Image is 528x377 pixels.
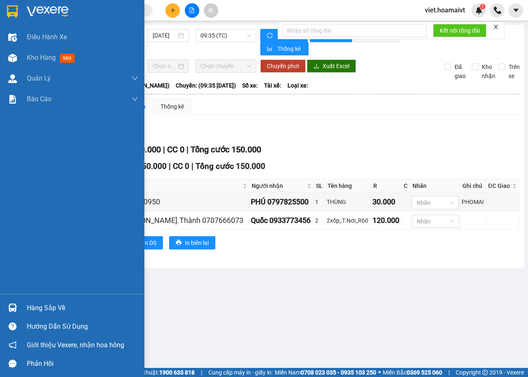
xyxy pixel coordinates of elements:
[196,161,265,171] span: Tổng cước 150.000
[185,238,209,247] span: In biên lai
[260,59,306,73] button: Chuyển phơi
[208,7,214,13] span: aim
[509,3,523,18] button: caret-down
[9,360,16,368] span: message
[475,7,483,14] img: icon-new-feature
[264,81,281,90] span: Tài xế:
[481,4,484,9] span: 1
[451,62,469,81] span: Đã giao
[260,29,308,42] button: syncLàm mới
[8,33,17,42] img: warehouse-icon
[165,3,180,18] button: plus
[102,215,247,226] div: Nhật.[PERSON_NAME].Thành 0707666073
[27,340,124,350] span: Giới thiệu Vexere, nhận hoa hồng
[480,4,486,9] sup: 1
[27,302,138,314] div: Hàng sắp về
[27,32,67,42] span: Điều hành xe
[327,216,370,225] div: 2xốp_T.Nơi_R60
[176,81,236,90] span: Chuyến: (09:35 [DATE])
[8,74,17,83] img: warehouse-icon
[460,179,486,193] th: Ghi chú
[260,42,309,55] button: bar-chartThống kê
[448,368,450,377] span: |
[83,55,90,64] span: C :
[512,7,520,14] span: caret-down
[7,27,78,38] div: 0346942851
[191,145,261,154] span: Tổng cước 150.000
[200,29,251,42] span: 09:35 (TC)
[163,145,165,154] span: |
[315,216,324,225] div: 2
[8,95,17,104] img: solution-icon
[267,33,274,39] span: sync
[7,17,78,27] div: Hải
[132,75,138,82] span: down
[167,145,184,154] span: CC 0
[402,179,410,193] th: C
[84,27,142,38] div: 0937979818
[383,368,442,377] span: Miền Bắc
[440,26,480,35] span: Kết nối tổng đài
[170,7,176,13] span: plus
[462,197,485,206] div: PHOMAI
[288,81,308,90] span: Loại xe:
[159,369,195,376] strong: 1900 633 818
[132,96,138,102] span: down
[204,3,218,18] button: aim
[84,7,142,17] div: Bình Giã
[327,197,370,206] div: THÙNG
[173,161,189,171] span: CC 0
[189,7,195,13] span: file-add
[125,161,167,171] span: CR 150.000
[9,341,16,349] span: notification
[371,179,402,193] th: R
[407,369,442,376] strong: 0369 525 060
[251,215,312,226] div: Quốc 0933773456
[27,73,51,83] span: Quản Lý
[160,102,184,111] div: Thống kê
[488,181,511,190] span: ĐC Giao
[27,54,56,62] span: Kho hàng
[84,17,142,27] div: Hùng
[372,196,400,208] div: 30.000
[27,320,138,333] div: Hướng dẫn sử dụng
[282,24,427,37] input: Nhập số tổng đài
[315,197,324,206] div: 1
[27,94,52,104] span: Báo cáo
[84,8,104,17] span: Nhận:
[482,370,488,375] span: copyright
[102,196,247,208] div: SHU 0967750950
[505,62,523,81] span: Trên xe
[60,54,75,63] span: mới
[372,215,400,226] div: 120.000
[7,8,20,17] span: Gửi:
[325,179,371,193] th: Tên hàng
[433,24,486,37] button: Kết nối tổng đài
[7,38,78,48] div: 43_Tân.Trụ_T.Bình
[267,46,274,52] span: bar-chart
[494,7,501,14] img: phone-icon
[119,368,195,377] span: Hỗ trợ kỹ thuật:
[201,368,202,377] span: |
[153,31,177,40] input: 13/09/2025
[27,358,138,370] div: Phản hồi
[313,63,319,70] span: download
[378,371,381,374] span: ⚪️
[185,3,199,18] button: file-add
[412,181,458,190] div: Nhãn
[478,62,499,81] span: Kho nhận
[242,81,258,90] span: Số xe:
[252,181,305,190] span: Người nhận
[301,369,376,376] strong: 0708 023 035 - 0935 103 250
[83,53,143,65] div: 30.000
[251,196,312,208] div: PHÚ 0797825500
[418,5,471,15] span: viet.hoamaivt
[275,368,376,377] span: Miền Nam
[314,179,325,193] th: SL
[277,44,302,53] span: Thống kê
[200,60,251,72] span: Chọn chuyến
[169,236,215,249] button: printerIn biên lai
[191,161,193,171] span: |
[307,59,356,73] button: downloadXuất Excel
[493,24,499,30] span: close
